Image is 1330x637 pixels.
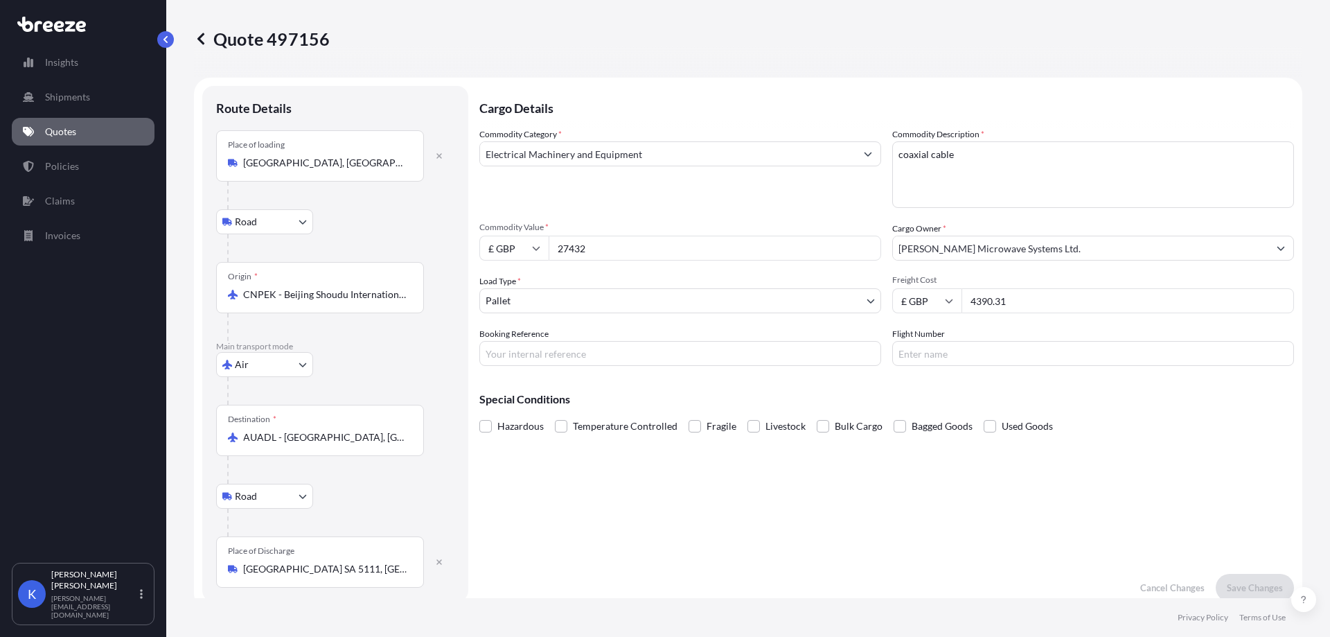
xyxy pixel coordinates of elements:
[835,416,883,437] span: Bulk Cargo
[243,156,407,170] input: Place of loading
[28,587,36,601] span: K
[479,327,549,341] label: Booking Reference
[51,569,137,591] p: [PERSON_NAME] [PERSON_NAME]
[12,187,154,215] a: Claims
[45,194,75,208] p: Claims
[12,118,154,146] a: Quotes
[228,139,285,150] div: Place of loading
[51,594,137,619] p: [PERSON_NAME][EMAIL_ADDRESS][DOMAIN_NAME]
[216,341,454,352] p: Main transport mode
[228,271,258,282] div: Origin
[1239,612,1286,623] a: Terms of Use
[12,49,154,76] a: Insights
[1178,612,1228,623] a: Privacy Policy
[1268,236,1293,261] button: Show suggestions
[765,416,806,437] span: Livestock
[1002,416,1053,437] span: Used Goods
[45,125,76,139] p: Quotes
[573,416,677,437] span: Temperature Controlled
[912,416,973,437] span: Bagged Goods
[892,128,984,141] label: Commodity Description
[216,100,292,116] p: Route Details
[479,394,1294,405] p: Special Conditions
[480,141,855,166] input: Select a commodity type
[243,562,407,576] input: Place of Discharge
[1129,574,1216,602] button: Cancel Changes
[228,414,276,425] div: Destination
[45,55,78,69] p: Insights
[961,288,1294,313] input: Enter amount
[243,430,407,444] input: Destination
[479,341,881,366] input: Your internal reference
[892,327,945,341] label: Flight Number
[12,152,154,180] a: Policies
[893,236,1268,261] input: Full name
[228,546,294,557] div: Place of Discharge
[479,288,881,313] button: Pallet
[497,416,544,437] span: Hazardous
[892,222,946,236] label: Cargo Owner
[892,341,1294,366] input: Enter name
[216,352,313,377] button: Select transport
[479,128,562,141] label: Commodity Category
[45,229,80,243] p: Invoices
[243,288,407,302] input: Origin
[1216,574,1294,602] button: Save Changes
[235,215,257,229] span: Road
[1140,581,1205,595] p: Cancel Changes
[235,489,257,503] span: Road
[549,236,881,261] input: Type amount
[194,28,330,50] p: Quote 497156
[892,141,1294,208] textarea: coaxial cable
[216,484,313,509] button: Select transport
[707,416,736,437] span: Fragile
[45,90,90,104] p: Shipments
[45,159,79,173] p: Policies
[486,294,511,308] span: Pallet
[216,209,313,234] button: Select transport
[892,274,1294,286] span: Freight Cost
[12,222,154,250] a: Invoices
[479,274,521,288] span: Load Type
[1227,581,1283,595] p: Save Changes
[479,222,881,233] span: Commodity Value
[12,83,154,111] a: Shipments
[855,141,880,166] button: Show suggestions
[479,86,1294,128] p: Cargo Details
[235,358,249,372] span: Air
